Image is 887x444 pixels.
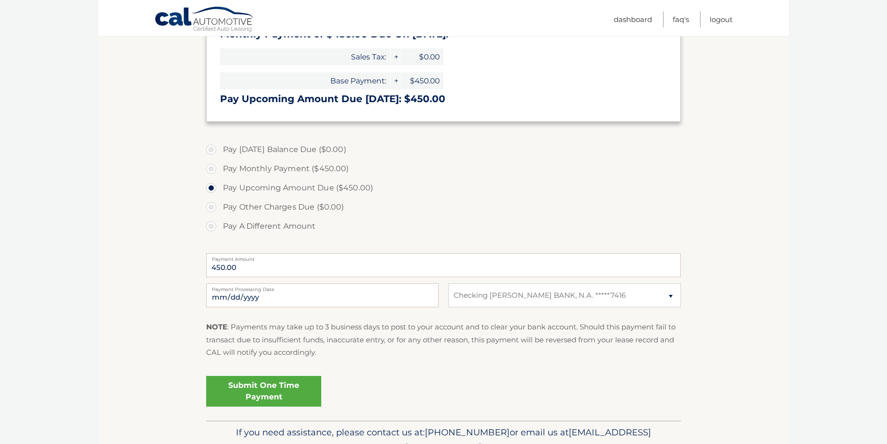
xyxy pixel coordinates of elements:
span: + [390,72,400,89]
a: Dashboard [614,12,652,27]
label: Pay Monthly Payment ($450.00) [206,159,681,178]
h3: Pay Upcoming Amount Due [DATE]: $450.00 [220,93,667,105]
label: Payment Amount [206,253,681,261]
label: Pay A Different Amount [206,217,681,236]
input: Payment Date [206,283,439,307]
a: FAQ's [673,12,689,27]
a: Submit One Time Payment [206,376,321,407]
span: $450.00 [400,72,443,89]
span: Base Payment: [220,72,390,89]
label: Pay Upcoming Amount Due ($450.00) [206,178,681,198]
label: Pay Other Charges Due ($0.00) [206,198,681,217]
span: + [390,48,400,65]
label: Payment Processing Date [206,283,439,291]
a: Logout [710,12,733,27]
strong: NOTE [206,322,227,331]
a: Cal Automotive [154,6,255,34]
p: : Payments may take up to 3 business days to post to your account and to clear your bank account.... [206,321,681,359]
label: Pay [DATE] Balance Due ($0.00) [206,140,681,159]
span: [PHONE_NUMBER] [425,427,510,438]
span: Sales Tax: [220,48,390,65]
input: Payment Amount [206,253,681,277]
span: $0.00 [400,48,443,65]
